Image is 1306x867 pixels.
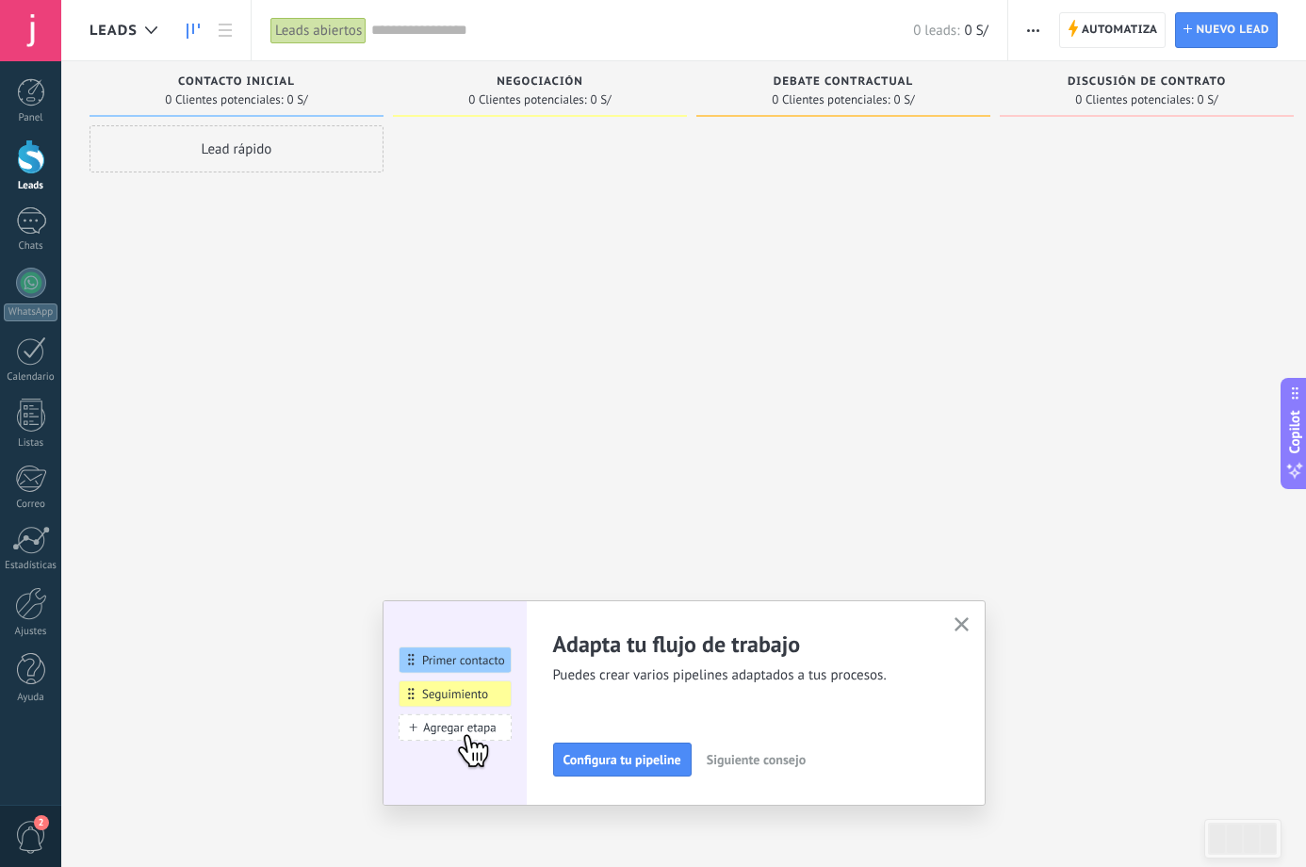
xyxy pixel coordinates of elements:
[4,692,58,704] div: Ayuda
[1059,12,1167,48] a: Automatiza
[1175,12,1278,48] a: Nuevo lead
[99,75,374,91] div: Contacto inicial
[553,743,692,777] button: Configura tu pipeline
[553,666,932,685] span: Puedes crear varios pipelines adaptados a tus procesos.
[90,125,384,172] div: Lead rápido
[177,12,209,49] a: Leads
[90,22,138,40] span: Leads
[4,303,57,321] div: WhatsApp
[270,17,367,44] div: Leads abiertos
[774,75,913,89] span: Debate contractual
[4,560,58,572] div: Estadísticas
[1075,94,1193,106] span: 0 Clientes potenciales:
[1196,13,1269,47] span: Nuevo lead
[497,75,583,89] span: Negociación
[178,75,295,89] span: Contacto inicial
[4,112,58,124] div: Panel
[4,240,58,253] div: Chats
[1082,13,1158,47] span: Automatiza
[1285,411,1304,454] span: Copilot
[1020,12,1047,48] button: Más
[913,22,959,40] span: 0 leads:
[1068,75,1226,89] span: Discusión de contrato
[706,75,981,91] div: Debate contractual
[287,94,308,106] span: 0 S/
[591,94,612,106] span: 0 S/
[4,180,58,192] div: Leads
[964,22,988,40] span: 0 S/
[165,94,283,106] span: 0 Clientes potenciales:
[4,499,58,511] div: Correo
[402,75,677,91] div: Negociación
[4,437,58,450] div: Listas
[4,626,58,638] div: Ajustes
[707,753,806,766] span: Siguiente consejo
[209,12,241,49] a: Lista
[553,630,932,659] h2: Adapta tu flujo de trabajo
[1198,94,1218,106] span: 0 S/
[1009,75,1284,91] div: Discusión de contrato
[894,94,915,106] span: 0 S/
[468,94,586,106] span: 0 Clientes potenciales:
[4,371,58,384] div: Calendario
[34,815,49,830] span: 2
[563,753,681,766] span: Configura tu pipeline
[698,745,814,774] button: Siguiente consejo
[772,94,890,106] span: 0 Clientes potenciales:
